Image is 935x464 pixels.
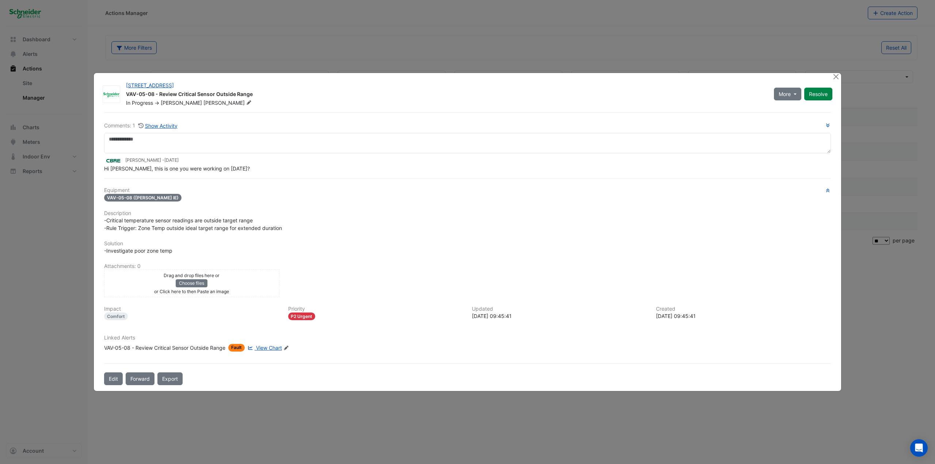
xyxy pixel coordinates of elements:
div: [DATE] 09:45:41 [656,312,831,320]
span: -Investigate poor zone temp [104,248,172,254]
a: Export [157,372,183,385]
a: [STREET_ADDRESS] [126,82,174,88]
button: Close [832,73,840,81]
span: 2025-10-08 09:45:41 [164,157,179,163]
div: Open Intercom Messenger [910,439,928,457]
fa-icon: Edit Linked Alerts [283,345,289,351]
div: [DATE] 09:45:41 [472,312,647,320]
h6: Attachments: 0 [104,263,831,269]
div: Comfort [104,312,128,320]
small: [PERSON_NAME] - [125,157,179,164]
div: P2 Urgent [288,312,316,320]
h6: Equipment [104,187,831,193]
span: In Progress [126,100,153,106]
span: Fault [228,344,245,352]
button: Forward [126,372,154,385]
h6: Created [656,306,831,312]
span: Hi [PERSON_NAME], this is one you were working on [DATE]? [104,165,250,172]
button: More [774,88,801,100]
span: [PERSON_NAME] [203,99,253,107]
button: Edit [104,372,123,385]
img: CBRE Charter Hall [104,157,122,165]
button: Resolve [804,88,832,100]
span: -Critical temperature sensor readings are outside target range -Rule Trigger: Zone Temp outside i... [104,217,282,231]
h6: Solution [104,241,831,247]
span: [PERSON_NAME] [161,100,202,106]
h6: Impact [104,306,279,312]
span: -> [154,100,159,106]
small: or Click here to then Paste an image [154,289,229,294]
button: Choose files [176,279,207,287]
h6: Description [104,210,831,216]
h6: Updated [472,306,647,312]
div: VAV-05-08 - Review Critical Sensor Outside Range [126,91,765,99]
div: Comments: 1 [104,122,178,130]
a: View Chart [246,344,282,352]
button: Show Activity [138,122,178,130]
img: Schneider Electric [103,91,120,98]
div: VAV-05-08 - Review Critical Sensor Outside Range [104,344,225,352]
span: View Chart [256,345,282,351]
span: VAV-05-08 ([PERSON_NAME] IE) [104,194,182,202]
h6: Priority [288,306,463,312]
span: More [779,90,791,98]
h6: Linked Alerts [104,335,831,341]
small: Drag and drop files here or [164,273,220,278]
